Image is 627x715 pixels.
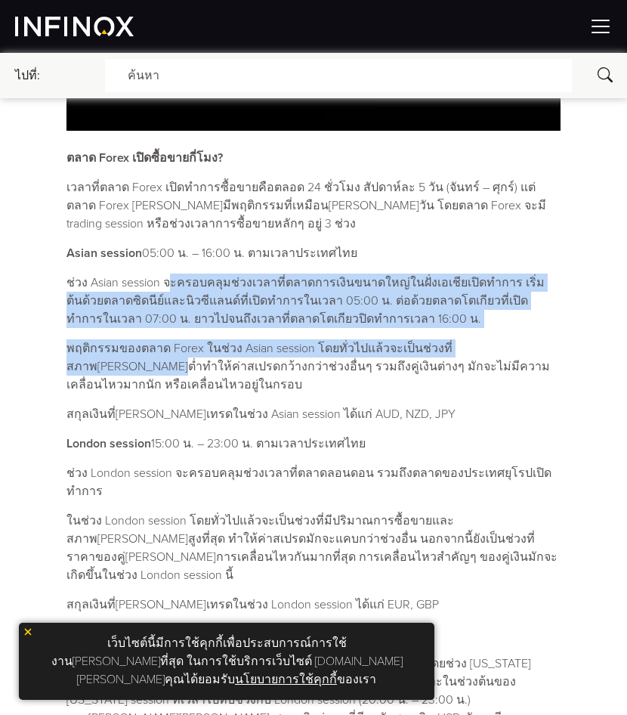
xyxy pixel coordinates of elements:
[15,67,105,85] div: ไปที่:
[66,274,560,328] p: ช่วง Asian session จะครอบคลุมช่วงเวลาที่ตลาดการเงินขนาดใหญ่ในฝั่งเอเชียเปิดทำการ เริ่มต้นด้วยตลาด...
[66,339,560,394] p: พฤติกรรมของตลาด Forex ในช่วง Asian session โดยทั่วไปแล้วจะเป็นช่วงที่สภาพ[PERSON_NAME]ต่ำทำให้ค่า...
[66,150,223,166] strong: ตลาด Forex เปิดซื้อขายกี่โมง?
[66,512,560,584] p: ในช่วง London session โดยทั่วไปแล้วจะเป็นช่วงที่มีปริมาณการซื้อขายและสภาพ[PERSON_NAME]สูงที่สุด ท...
[66,178,560,233] p: เวลาที่ตลาด Forex เปิดทำการซื้อขายคือตลอด 24 ชั่วโมง สัปดาห์ละ 5 วัน (จันทร์ – ศุกร์) แต่ตลาด For...
[66,596,560,614] p: สกุลเงินที่[PERSON_NAME]เทรดในช่วง London session ได้แก่ EUR, GBP
[66,244,560,262] p: 05:00 น. – 16:00 น. ตามเวลาประเทศไทย
[66,246,142,261] strong: Asian session
[26,630,427,692] p: เว็บไซต์นี้มีการใช้คุกกี้เพื่อประสบการณ์การใช้งาน[PERSON_NAME]ที่สุด ในการใช้บริการเว็บไซต์ [DOMA...
[23,627,33,637] img: yellow close icon
[66,435,560,453] p: 15:00 น. – 23:00 น. ตามเวลาประเทศไทย
[105,59,573,92] div: ค้นหา
[235,672,337,687] a: นโยบายการใช้คุกกี้
[66,405,560,423] p: สกุลเงินที่[PERSON_NAME]เทรดในช่วง Asian session ได้แก่ AUD, NZD, JPY
[66,436,151,451] strong: London session
[66,464,560,500] p: ช่วง London session จะครอบคลุมช่วงเวลาที่ตลาดลอนดอน รวมถึงตลาดของประเทศยุโรปเปิดทำการ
